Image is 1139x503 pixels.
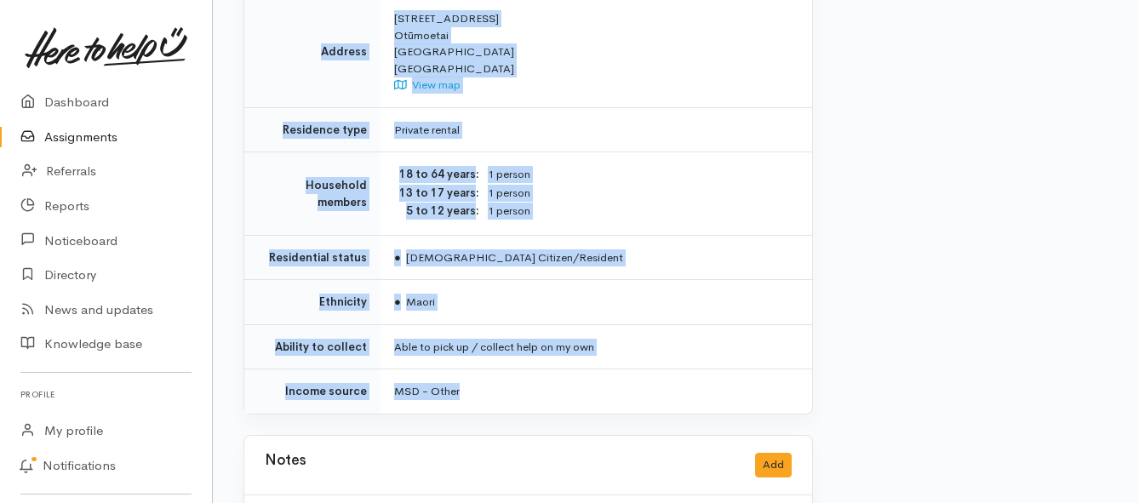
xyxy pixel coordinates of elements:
[394,166,479,183] dt: 18 to 64 years
[394,10,792,94] div: [STREET_ADDRESS] Otūmoetai [GEOGRAPHIC_DATA] [GEOGRAPHIC_DATA]
[244,235,381,280] td: Residential status
[244,107,381,152] td: Residence type
[244,280,381,325] td: Ethnicity
[394,185,479,202] dt: 13 to 17 years
[394,250,401,265] span: ●
[394,203,479,220] dt: 5 to 12 years
[394,77,461,92] a: View map
[265,453,306,477] h3: Notes
[381,324,812,369] td: Able to pick up / collect help on my own
[488,185,792,203] dd: 1 person
[381,369,812,414] td: MSD - Other
[244,324,381,369] td: Ability to collect
[244,369,381,414] td: Income source
[381,107,812,152] td: Private rental
[244,152,381,235] td: Household members
[755,453,792,477] button: Add
[488,166,792,184] dd: 1 person
[394,294,401,309] span: ●
[394,250,623,265] span: [DEMOGRAPHIC_DATA] Citizen/Resident
[394,294,435,309] span: Maori
[20,383,192,406] h6: Profile
[488,203,792,220] dd: 1 person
